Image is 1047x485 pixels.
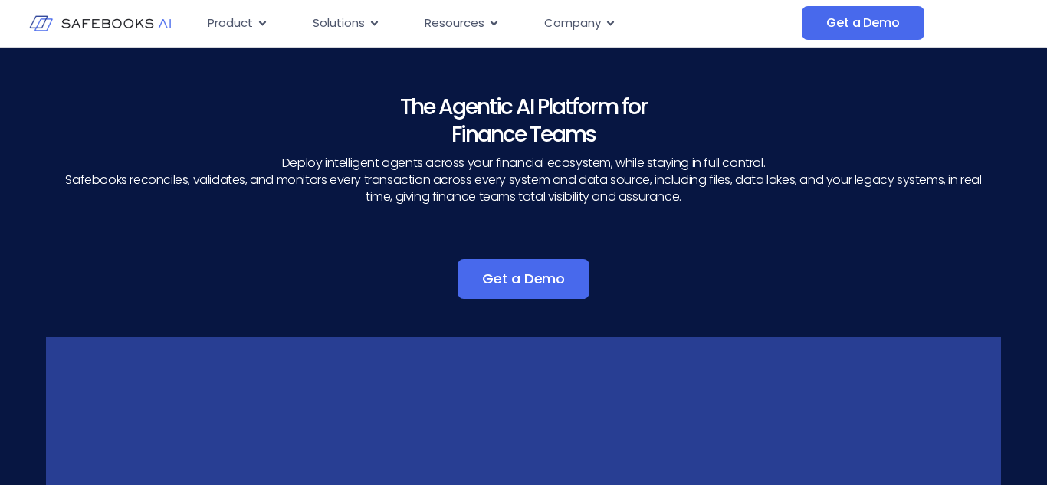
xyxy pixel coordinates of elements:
span: Product [208,15,253,32]
nav: Menu [195,8,802,38]
h3: The Agentic AI Platform for Finance Teams [51,93,996,149]
span: Solutions [313,15,365,32]
span: Get a Demo [826,15,899,31]
a: Get a Demo [802,6,924,40]
p: Deploy intelligent agents across your financial ecosystem, while staying in full control. Safeboo... [51,155,996,205]
span: Resources [425,15,484,32]
a: Get a Demo [458,259,589,299]
span: Get a Demo [482,271,565,287]
span: Company [544,15,601,32]
div: Menu Toggle [195,8,802,38]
